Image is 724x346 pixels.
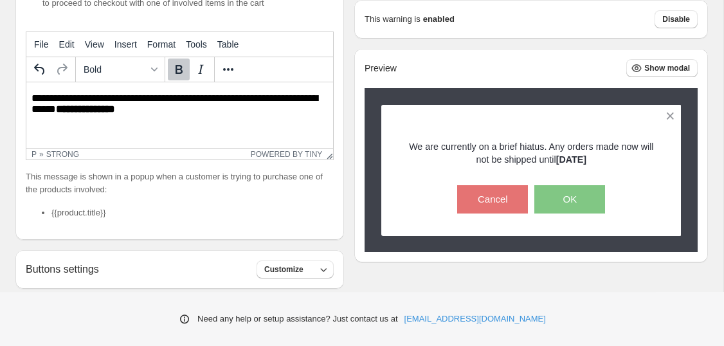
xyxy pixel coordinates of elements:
a: Powered by Tiny [251,150,323,159]
button: Customize [257,260,334,278]
div: strong [46,150,79,159]
span: Customize [264,264,303,275]
div: p [32,150,37,159]
div: » [39,150,44,159]
span: File [34,39,49,50]
h2: Buttons settings [26,263,99,275]
button: OK [534,185,605,214]
span: Show modal [644,63,690,73]
strong: enabled [423,13,455,26]
button: Undo [29,59,51,80]
span: Edit [59,39,75,50]
span: View [85,39,104,50]
li: {{product.title}} [51,206,334,219]
span: Bold [84,64,147,75]
span: Disable [662,14,690,24]
button: Redo [51,59,73,80]
a: [EMAIL_ADDRESS][DOMAIN_NAME] [404,313,546,325]
span: Format [147,39,176,50]
strong: [DATE] [556,154,586,165]
button: Bold [168,59,190,80]
p: This message is shown in a popup when a customer is trying to purchase one of the products involved: [26,170,334,196]
button: Disable [655,10,698,28]
button: Cancel [457,185,528,214]
span: Table [217,39,239,50]
button: More... [217,59,239,80]
span: Insert [114,39,137,50]
p: This warning is [365,13,421,26]
p: We are currently on a brief hiatus. Any orders made now will not be shipped until [404,140,659,166]
button: Show modal [626,59,698,77]
h2: Preview [365,63,397,74]
iframe: Rich Text Area [26,82,333,148]
span: Tools [186,39,207,50]
button: Italic [190,59,212,80]
button: Formats [78,59,162,80]
div: Resize [322,149,333,159]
